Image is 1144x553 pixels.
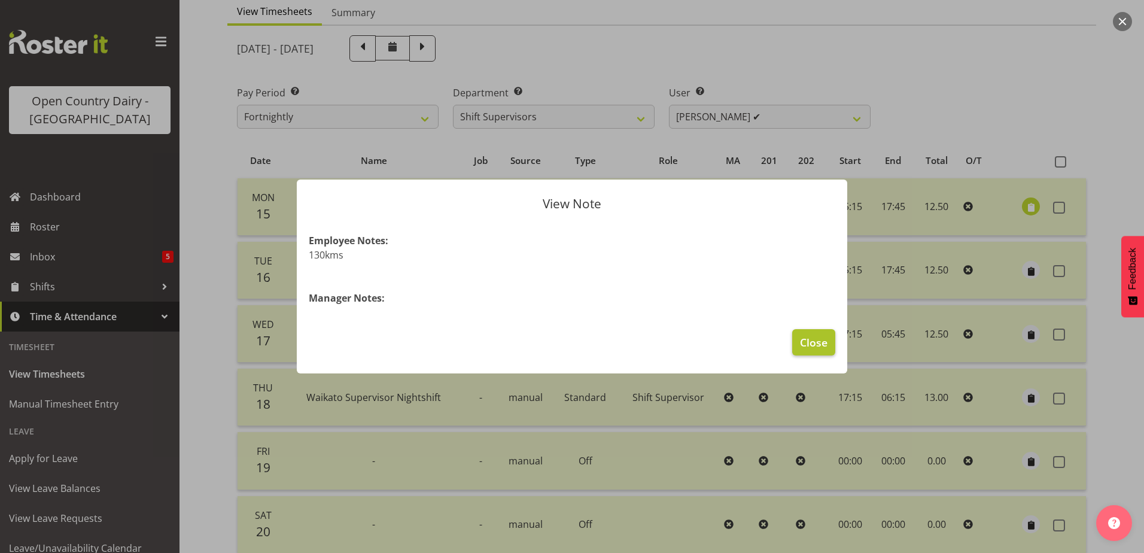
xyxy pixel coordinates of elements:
h4: Employee Notes: [309,233,835,248]
h4: Manager Notes: [309,291,835,305]
p: 130kms [309,248,835,262]
span: Close [800,335,827,350]
p: View Note [309,197,835,210]
img: help-xxl-2.png [1108,517,1120,529]
button: Feedback - Show survey [1121,236,1144,317]
span: Feedback [1127,248,1138,290]
button: Close [792,329,835,355]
